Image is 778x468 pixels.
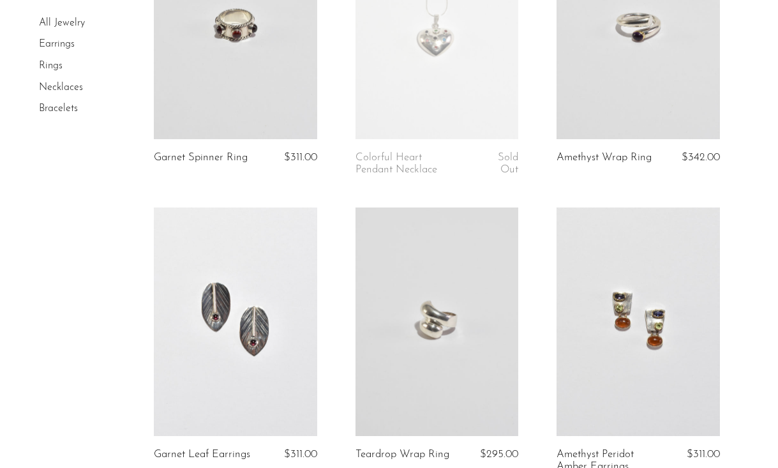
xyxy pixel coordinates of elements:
span: Sold Out [498,152,518,174]
span: $342.00 [682,152,720,163]
a: Earrings [39,40,75,50]
span: $295.00 [480,449,518,460]
a: Colorful Heart Pendant Necklace [355,152,462,176]
a: Rings [39,61,63,71]
span: $311.00 [687,449,720,460]
a: Necklaces [39,82,83,93]
a: Garnet Spinner Ring [154,152,248,163]
span: $311.00 [284,449,317,460]
a: Teardrop Wrap Ring [355,449,449,460]
a: Bracelets [39,103,78,114]
span: $311.00 [284,152,317,163]
a: Amethyst Wrap Ring [557,152,652,163]
a: All Jewelry [39,18,85,28]
a: Garnet Leaf Earrings [154,449,250,460]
